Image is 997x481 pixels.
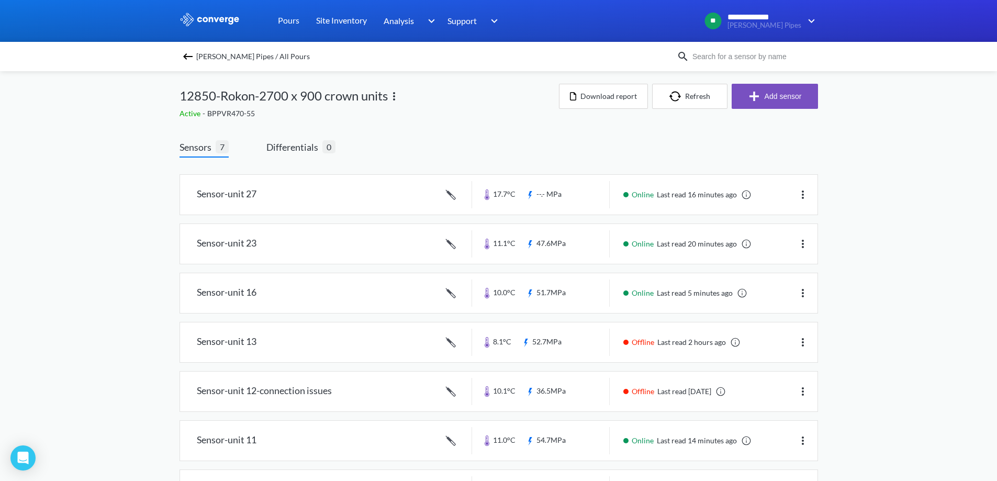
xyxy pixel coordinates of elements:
[180,109,203,118] span: Active
[570,92,576,100] img: icon-file.svg
[559,84,648,109] button: Download report
[203,109,207,118] span: -
[797,336,809,349] img: more.svg
[732,84,818,109] button: Add sensor
[266,140,322,154] span: Differentials
[797,434,809,447] img: more.svg
[180,140,216,154] span: Sensors
[447,14,477,27] span: Support
[797,385,809,398] img: more.svg
[10,445,36,471] div: Open Intercom Messenger
[180,86,388,106] span: 12850-Rokon-2700 x 900 crown units
[484,15,501,27] img: downArrow.svg
[727,21,801,29] span: [PERSON_NAME] Pipes
[196,49,310,64] span: [PERSON_NAME] Pipes / All Pours
[669,91,685,102] img: icon-refresh.svg
[797,238,809,250] img: more.svg
[801,15,818,27] img: downArrow.svg
[182,50,194,63] img: backspace.svg
[748,90,765,103] img: icon-plus.svg
[180,13,240,26] img: logo_ewhite.svg
[388,90,400,103] img: more.svg
[322,140,335,153] span: 0
[216,140,229,153] span: 7
[677,50,689,63] img: icon-search.svg
[797,188,809,201] img: more.svg
[689,51,816,62] input: Search for a sensor by name
[384,14,414,27] span: Analysis
[421,15,438,27] img: downArrow.svg
[180,108,559,119] div: BPPVR470-55
[652,84,727,109] button: Refresh
[797,287,809,299] img: more.svg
